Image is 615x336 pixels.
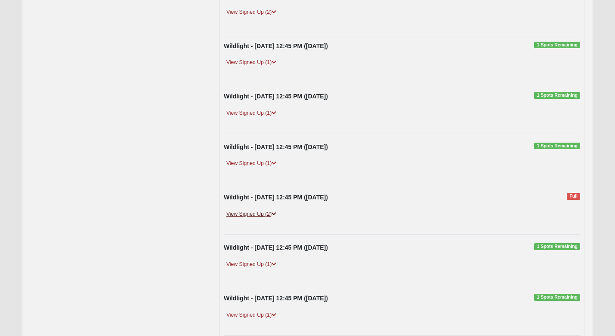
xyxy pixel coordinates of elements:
a: View Signed Up (1) [224,58,279,67]
a: View Signed Up (2) [224,8,279,17]
span: 1 Spots Remaining [534,243,580,250]
a: View Signed Up (2) [224,210,279,219]
strong: Wildlight - [DATE] 12:45 PM ([DATE]) [224,194,328,201]
strong: Wildlight - [DATE] 12:45 PM ([DATE]) [224,244,328,251]
strong: Wildlight - [DATE] 12:45 PM ([DATE]) [224,43,328,49]
span: 1 Spots Remaining [534,92,580,99]
strong: Wildlight - [DATE] 12:45 PM ([DATE]) [224,295,328,302]
a: View Signed Up (1) [224,159,279,168]
strong: Wildlight - [DATE] 12:45 PM ([DATE]) [224,144,328,150]
span: 1 Spots Remaining [534,42,580,49]
a: View Signed Up (1) [224,260,279,269]
a: View Signed Up (1) [224,311,279,320]
span: 1 Spots Remaining [534,294,580,301]
span: Full [567,193,580,200]
strong: Wildlight - [DATE] 12:45 PM ([DATE]) [224,93,328,100]
span: 1 Spots Remaining [534,143,580,150]
a: View Signed Up (1) [224,109,279,118]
